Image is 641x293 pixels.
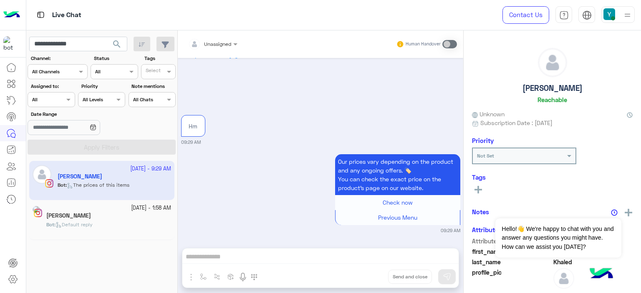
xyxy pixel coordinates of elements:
h6: Priority [472,137,494,144]
img: add [625,209,632,216]
label: Assigned to: [31,83,74,90]
img: defaultAdmin.png [553,268,574,289]
small: 09:29 AM [181,139,201,145]
b: Not Set [477,153,494,159]
img: profile [622,10,633,20]
button: search [107,37,127,55]
img: picture [33,206,40,213]
span: profile_pic [472,268,552,287]
a: tab [555,6,572,24]
span: Attribute Name [472,237,552,245]
h5: Nadine Khaled [46,212,91,219]
span: Unknown [472,110,505,118]
img: hulul-logo.png [587,260,616,289]
img: 317874714732967 [3,36,18,51]
small: [DATE] - 1:58 AM [131,204,171,212]
label: Channel: [31,55,87,62]
label: Note mentions [131,83,174,90]
span: Subscription Date : [DATE] [480,118,553,127]
span: Bot [46,221,54,228]
img: Instagram [34,209,42,217]
span: Default reply [56,221,93,228]
h6: Attributes [472,226,502,233]
p: 9/9/2025, 9:29 AM [186,119,200,133]
button: Send and close [388,270,432,284]
span: last_name [472,258,552,266]
img: tab [582,10,592,20]
span: Check now [383,199,413,206]
small: 09:29 AM [441,227,460,234]
div: Select [144,67,161,76]
label: Priority [81,83,124,90]
a: Contact Us [502,6,549,24]
span: first_name [472,247,552,256]
label: Date Range [31,110,124,118]
h6: Tags [472,173,633,181]
label: Status [94,55,137,62]
span: search [112,39,122,49]
span: Unassigned [204,41,231,47]
img: Logo [3,6,20,24]
h5: [PERSON_NAME] [522,83,583,93]
h6: Reachable [538,96,567,103]
span: Khaled [553,258,633,266]
img: userImage [603,8,615,20]
img: tab [559,10,569,20]
small: Human Handover [406,41,441,48]
p: Live Chat [52,10,81,21]
b: : [46,221,56,228]
h6: Notes [472,208,489,215]
button: Apply Filters [28,140,176,155]
p: 9/9/2025, 9:29 AM [335,154,460,195]
img: defaultAdmin.png [538,48,567,77]
img: tab [35,10,46,20]
span: Previous Menu [378,214,417,221]
span: Hello!👋 We're happy to chat with you and answer any questions you might have. How can we assist y... [495,218,621,258]
label: Tags [144,55,175,62]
